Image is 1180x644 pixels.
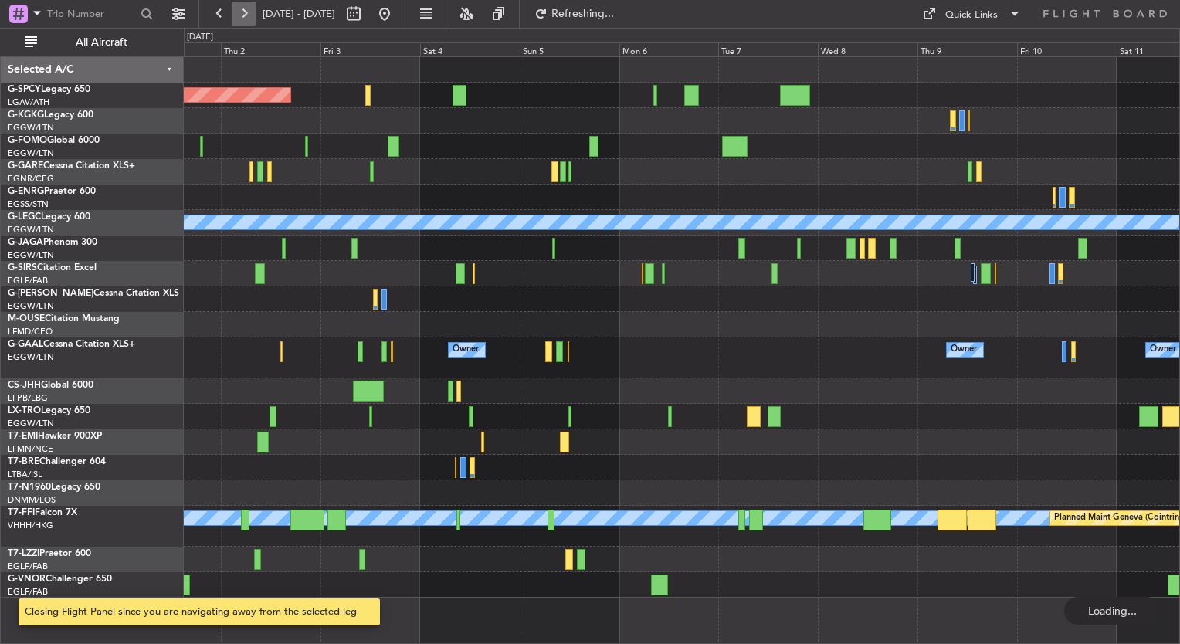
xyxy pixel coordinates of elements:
span: G-LEGC [8,212,41,222]
span: T7-FFI [8,508,35,517]
div: Closing Flight Panel since you are navigating away from the selected leg [25,605,357,620]
div: Sat 4 [420,42,520,56]
a: T7-EMIHawker 900XP [8,432,102,441]
button: All Aircraft [17,30,168,55]
a: G-SPCYLegacy 650 [8,85,90,94]
span: G-[PERSON_NAME] [8,289,93,298]
span: G-JAGA [8,238,43,247]
a: LFMD/CEQ [8,326,53,337]
div: Tue 7 [718,42,818,56]
span: G-SIRS [8,263,37,273]
span: G-ENRG [8,187,44,196]
a: EGGW/LTN [8,147,54,159]
div: Thu 2 [221,42,320,56]
a: M-OUSECitation Mustang [8,314,120,324]
span: CS-JHH [8,381,41,390]
a: EGGW/LTN [8,122,54,134]
span: G-VNOR [8,575,46,584]
div: Thu 9 [917,42,1017,56]
a: LFMN/NCE [8,443,53,455]
a: T7-N1960Legacy 650 [8,483,100,492]
div: Sun 5 [520,42,619,56]
span: LX-TRO [8,406,41,415]
a: G-GAALCessna Citation XLS+ [8,340,135,349]
a: EGGW/LTN [8,418,54,429]
a: G-[PERSON_NAME]Cessna Citation XLS [8,289,179,298]
input: Trip Number [47,2,136,25]
span: M-OUSE [8,314,45,324]
a: T7-LZZIPraetor 600 [8,549,91,558]
span: T7-N1960 [8,483,51,492]
div: Owner [453,338,479,361]
div: Loading... [1064,597,1161,625]
a: EGLF/FAB [8,275,48,286]
button: Refreshing... [527,2,620,26]
a: G-ENRGPraetor 600 [8,187,96,196]
span: T7-LZZI [8,549,39,558]
a: G-FOMOGlobal 6000 [8,136,100,145]
span: All Aircraft [40,37,163,48]
span: G-GAAL [8,340,43,349]
span: G-GARE [8,161,43,171]
a: LGAV/ATH [8,97,49,108]
a: LX-TROLegacy 650 [8,406,90,415]
a: CS-JHHGlobal 6000 [8,381,93,390]
div: [DATE] [187,31,213,44]
a: LTBA/ISL [8,469,42,480]
a: EGGW/LTN [8,224,54,236]
a: EGLF/FAB [8,561,48,572]
a: EGGW/LTN [8,249,54,261]
div: Fri 10 [1017,42,1117,56]
span: T7-BRE [8,457,39,466]
a: VHHH/HKG [8,520,53,531]
a: EGGW/LTN [8,351,54,363]
a: G-JAGAPhenom 300 [8,238,97,247]
span: G-SPCY [8,85,41,94]
span: G-KGKG [8,110,44,120]
div: Mon 6 [619,42,719,56]
a: G-LEGCLegacy 600 [8,212,90,222]
a: G-KGKGLegacy 600 [8,110,93,120]
a: T7-BREChallenger 604 [8,457,106,466]
div: Wed 8 [818,42,917,56]
a: EGGW/LTN [8,300,54,312]
a: EGSS/STN [8,198,49,210]
a: G-GARECessna Citation XLS+ [8,161,135,171]
span: Refreshing... [551,8,615,19]
span: T7-EMI [8,432,38,441]
div: Fri 3 [320,42,420,56]
a: DNMM/LOS [8,494,56,506]
a: EGNR/CEG [8,173,54,185]
span: [DATE] - [DATE] [263,7,335,21]
a: G-SIRSCitation Excel [8,263,97,273]
span: G-FOMO [8,136,47,145]
a: LFPB/LBG [8,392,48,404]
a: G-VNORChallenger 650 [8,575,112,584]
a: T7-FFIFalcon 7X [8,508,77,517]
